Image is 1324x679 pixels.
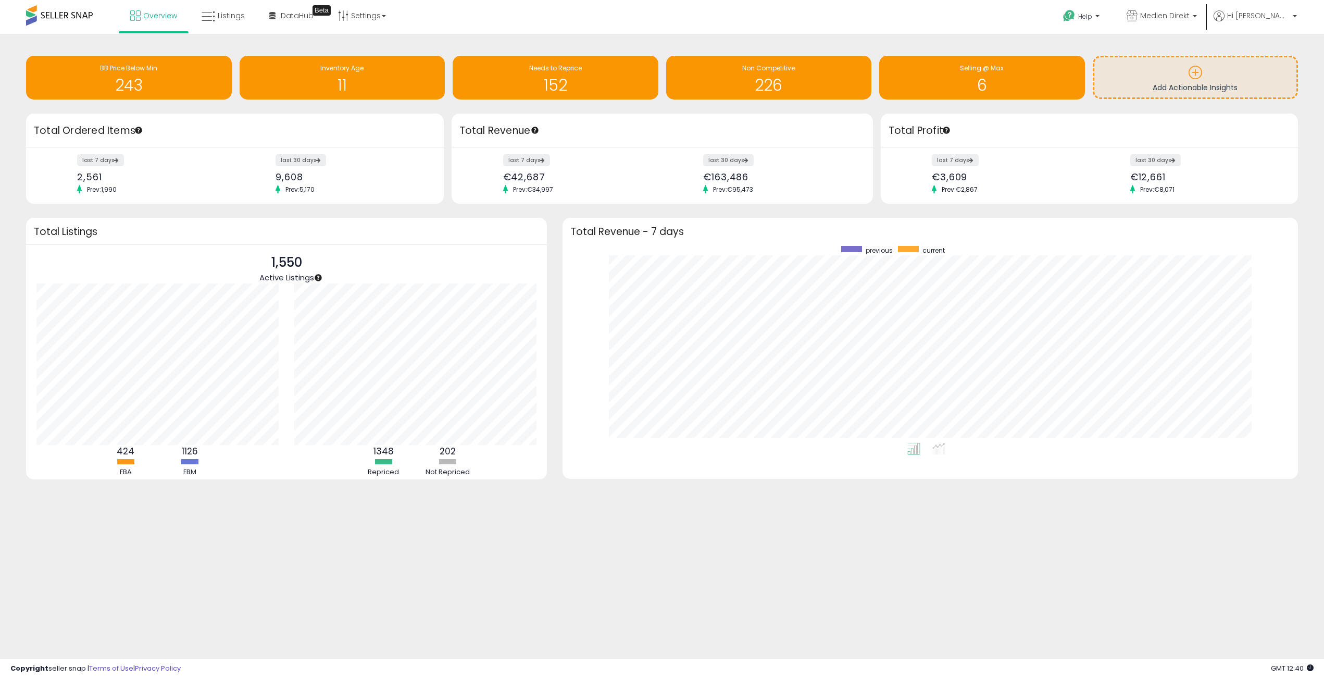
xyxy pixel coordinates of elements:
div: Tooltip anchor [313,5,331,16]
a: Non Competitive 226 [666,56,872,100]
div: €163,486 [703,171,854,182]
span: BB Price Below Min [100,64,157,72]
label: last 7 days [503,154,550,166]
h3: Total Ordered Items [34,124,436,138]
b: 1126 [182,445,198,458]
div: FBA [94,467,157,477]
span: current [922,246,945,255]
span: Inventory Age [320,64,364,72]
div: Not Repriced [416,467,479,477]
span: previous [866,246,893,255]
a: BB Price Below Min 243 [26,56,232,100]
span: Prev: 5,170 [280,185,320,194]
span: DataHub [281,10,314,21]
label: last 30 days [1130,154,1181,166]
span: Selling @ Max [960,64,1004,72]
a: Add Actionable Insights [1094,57,1297,97]
h3: Total Profit [889,124,1291,138]
div: Tooltip anchor [134,126,143,135]
span: Listings [218,10,245,21]
a: Selling @ Max 6 [879,56,1085,100]
span: Help [1078,12,1092,21]
span: Prev: €34,997 [508,185,558,194]
div: Tooltip anchor [942,126,951,135]
b: 202 [440,445,456,458]
a: Help [1055,2,1110,34]
div: Repriced [352,467,415,477]
h3: Total Revenue - 7 days [570,228,1290,236]
span: Prev: €2,867 [936,185,983,194]
div: €12,661 [1130,171,1280,182]
h3: Total Revenue [459,124,865,138]
span: Active Listings [259,272,314,283]
span: Non Competitive [742,64,795,72]
h1: 243 [31,77,227,94]
div: 2,561 [77,171,227,182]
label: last 30 days [276,154,326,166]
a: Inventory Age 11 [240,56,445,100]
div: €3,609 [932,171,1081,182]
h1: 152 [458,77,653,94]
label: last 7 days [77,154,124,166]
h1: 226 [671,77,867,94]
a: Hi [PERSON_NAME] [1214,10,1297,34]
div: Tooltip anchor [530,126,540,135]
p: 1,550 [259,253,314,273]
b: 424 [117,445,134,458]
span: Add Actionable Insights [1153,82,1238,93]
span: Prev: €95,473 [708,185,758,194]
h1: 11 [245,77,440,94]
div: FBM [158,467,221,477]
div: 9,608 [276,171,425,182]
span: Prev: 1,990 [82,185,122,194]
span: Prev: €8,071 [1135,185,1180,194]
div: Tooltip anchor [314,273,323,282]
span: Hi [PERSON_NAME] [1227,10,1290,21]
div: €42,687 [503,171,654,182]
a: Needs to Reprice 152 [453,56,658,100]
span: Overview [143,10,177,21]
span: Medien Direkt [1140,10,1190,21]
label: last 30 days [703,154,754,166]
h1: 6 [884,77,1080,94]
span: Needs to Reprice [529,64,582,72]
label: last 7 days [932,154,979,166]
i: Get Help [1063,9,1076,22]
b: 1348 [373,445,394,458]
h3: Total Listings [34,228,539,236]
